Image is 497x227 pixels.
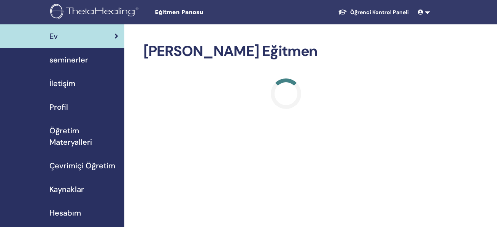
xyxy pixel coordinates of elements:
span: Hesabım [49,207,81,219]
span: Kaynaklar [49,184,84,195]
a: Öğrenci Kontrol Paneli [332,5,415,19]
span: Eğitmen Panosu [155,8,269,16]
span: seminerler [49,54,88,66]
h2: [PERSON_NAME] Eğitmen [143,43,429,60]
span: Profil [49,101,68,113]
span: Ev [49,30,58,42]
img: graduation-cap-white.svg [338,9,347,15]
span: İletişim [49,78,75,89]
span: Öğretim Materyalleri [49,125,118,148]
span: Çevrimiçi Öğretim [49,160,115,171]
img: logo.png [50,4,141,21]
